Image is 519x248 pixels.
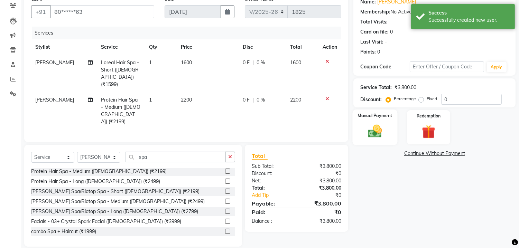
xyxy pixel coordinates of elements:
div: combo Spa + Haircut (₹1999) [31,228,96,235]
th: Price [177,39,239,55]
div: 0 [390,28,393,36]
span: | [252,59,254,66]
span: 0 F [243,96,250,104]
img: _gift.svg [418,123,439,140]
div: Protein Hair Spa - Medium ([DEMOGRAPHIC_DATA]) (₹2199) [31,168,167,175]
span: | [252,96,254,104]
span: Protein Hair Spa - Medium ([DEMOGRAPHIC_DATA]) (₹2199) [101,97,141,125]
span: 0 F [243,59,250,66]
label: Fixed [427,96,437,102]
div: ₹0 [297,170,347,177]
div: Last Visit: [360,38,383,46]
div: Success [428,9,510,17]
span: 1 [149,97,152,103]
button: +91 [31,5,50,18]
div: Membership: [360,8,390,16]
div: Service Total: [360,84,392,91]
button: Apply [487,62,507,72]
div: Card on file: [360,28,389,36]
div: Paid: [247,208,297,216]
div: Services [32,27,346,39]
div: Discount: [247,170,297,177]
div: ₹0 [297,208,347,216]
div: ₹3,800.00 [297,177,347,184]
div: [PERSON_NAME] Spa/Biotop Spa - Long ([DEMOGRAPHIC_DATA]) (₹2799) [31,208,198,215]
div: ₹0 [305,192,347,199]
div: ₹3,800.00 [297,184,347,192]
th: Qty [145,39,177,55]
div: ₹3,800.00 [297,199,347,208]
div: Coupon Code [360,63,410,70]
th: Stylist [31,39,97,55]
a: Continue Without Payment [355,150,514,157]
div: [PERSON_NAME] Spa/Biotop Spa - Medium ([DEMOGRAPHIC_DATA]) (₹2499) [31,198,205,205]
div: No Active Membership [360,8,509,16]
span: 2200 [290,97,302,103]
div: Net: [247,177,297,184]
input: Search by Name/Mobile/Email/Code [50,5,154,18]
div: Successfully created new user. [428,17,510,24]
input: Search or Scan [126,152,225,162]
span: 2200 [181,97,192,103]
th: Disc [239,39,286,55]
label: Redemption [417,113,441,119]
div: ₹3,800.00 [395,84,416,91]
div: Discount: [360,96,382,103]
div: [PERSON_NAME] Spa/Biotop Spa - Short ([DEMOGRAPHIC_DATA]) (₹2199) [31,188,200,195]
div: Payable: [247,199,297,208]
input: Enter Offer / Coupon Code [410,61,484,72]
div: - [385,38,387,46]
th: Total [286,39,319,55]
label: Percentage [394,96,416,102]
div: Protein Hair Spa - Long ([DEMOGRAPHIC_DATA]) (₹2499) [31,178,160,185]
span: Total [252,152,268,160]
label: Manual Payment [358,112,392,119]
span: 1 [149,59,152,66]
th: Action [318,39,341,55]
div: Facials - 03+ Crystal Spark Facial ([DEMOGRAPHIC_DATA]) (₹3999) [31,218,181,225]
span: 0 % [257,96,265,104]
div: Total Visits: [360,18,388,26]
span: [PERSON_NAME] [35,59,74,66]
span: Loreal Hair Spa - Short ([DEMOGRAPHIC_DATA]) (₹1599) [101,59,139,87]
div: Sub Total: [247,163,297,170]
span: 0 % [257,59,265,66]
div: ₹3,800.00 [297,218,347,225]
div: 0 [377,48,380,56]
img: _cash.svg [364,123,387,140]
div: ₹3,800.00 [297,163,347,170]
div: Total: [247,184,297,192]
div: Balance : [247,218,297,225]
a: Add Tip [247,192,305,199]
span: 1600 [181,59,192,66]
span: 1600 [290,59,302,66]
span: [PERSON_NAME] [35,97,74,103]
th: Service [97,39,145,55]
div: Points: [360,48,376,56]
